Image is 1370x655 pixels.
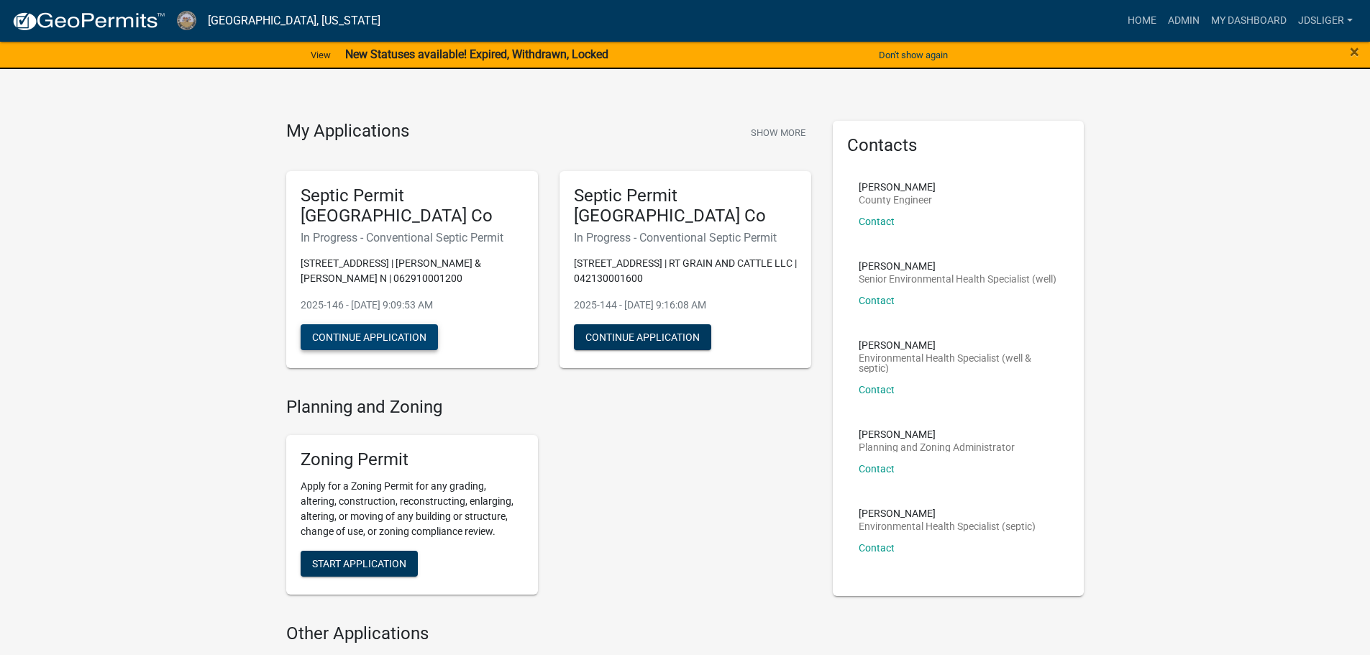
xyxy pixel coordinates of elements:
[1350,43,1359,60] button: Close
[859,261,1056,271] p: [PERSON_NAME]
[574,256,797,286] p: [STREET_ADDRESS] | RT GRAIN AND CATTLE LLC | 042130001600
[859,384,895,395] a: Contact
[208,9,380,33] a: [GEOGRAPHIC_DATA], [US_STATE]
[859,442,1015,452] p: Planning and Zoning Administrator
[1205,7,1292,35] a: My Dashboard
[859,542,895,554] a: Contact
[301,479,524,539] p: Apply for a Zoning Permit for any grading, altering, construction, reconstructing, enlarging, alt...
[301,324,438,350] button: Continue Application
[859,182,936,192] p: [PERSON_NAME]
[859,340,1059,350] p: [PERSON_NAME]
[859,274,1056,284] p: Senior Environmental Health Specialist (well)
[859,429,1015,439] p: [PERSON_NAME]
[301,449,524,470] h5: Zoning Permit
[1350,42,1359,62] span: ×
[301,231,524,244] h6: In Progress - Conventional Septic Permit
[177,11,196,30] img: Cerro Gordo County, Iowa
[859,195,936,205] p: County Engineer
[286,623,811,644] h4: Other Applications
[574,185,797,227] h5: Septic Permit [GEOGRAPHIC_DATA] Co
[847,135,1070,156] h5: Contacts
[859,521,1036,531] p: Environmental Health Specialist (septic)
[859,216,895,227] a: Contact
[873,43,954,67] button: Don't show again
[1162,7,1205,35] a: Admin
[301,551,418,577] button: Start Application
[574,231,797,244] h6: In Progress - Conventional Septic Permit
[859,508,1036,518] p: [PERSON_NAME]
[312,557,406,569] span: Start Application
[286,397,811,418] h4: Planning and Zoning
[301,256,524,286] p: [STREET_ADDRESS] | [PERSON_NAME] & [PERSON_NAME] N | 062910001200
[345,47,608,61] strong: New Statuses available! Expired, Withdrawn, Locked
[286,121,409,142] h4: My Applications
[301,185,524,227] h5: Septic Permit [GEOGRAPHIC_DATA] Co
[574,298,797,313] p: 2025-144 - [DATE] 9:16:08 AM
[574,324,711,350] button: Continue Application
[859,295,895,306] a: Contact
[859,463,895,475] a: Contact
[745,121,811,145] button: Show More
[859,353,1059,373] p: Environmental Health Specialist (well & septic)
[1122,7,1162,35] a: Home
[305,43,337,67] a: View
[1292,7,1358,35] a: JDSliger
[301,298,524,313] p: 2025-146 - [DATE] 9:09:53 AM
